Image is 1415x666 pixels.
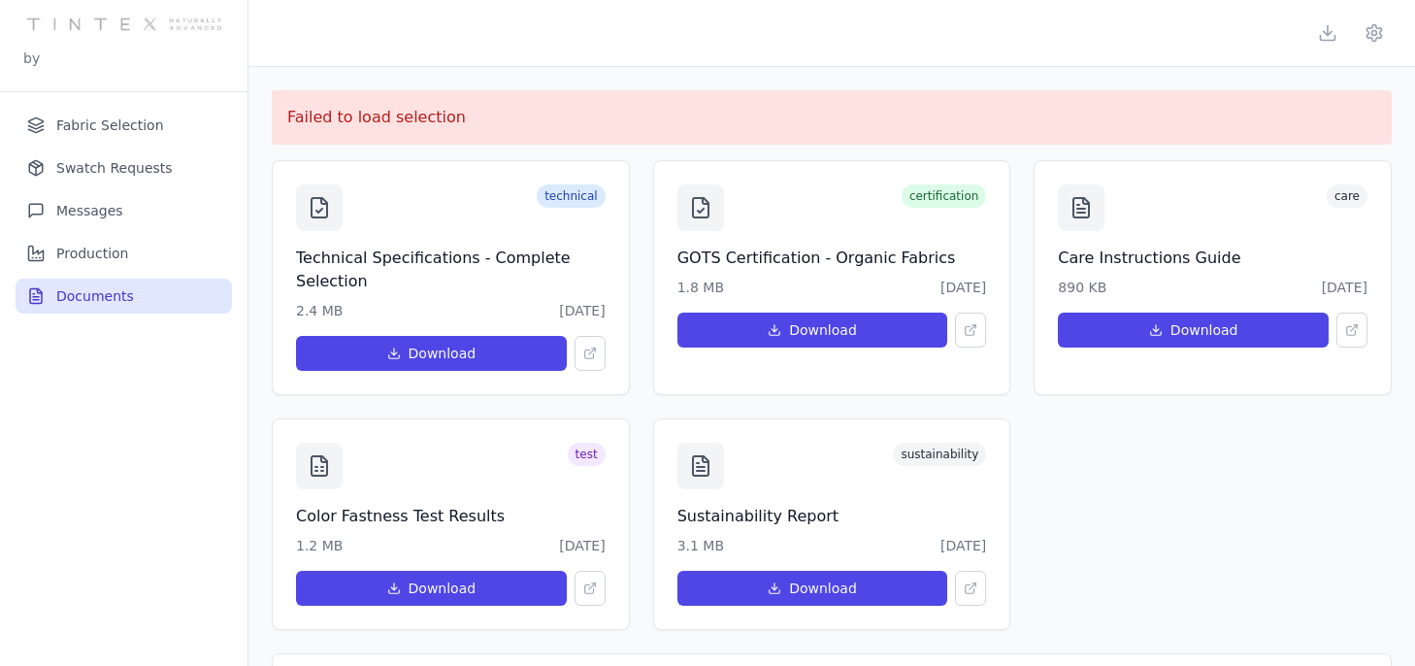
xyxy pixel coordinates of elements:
[677,278,724,297] span: 1.8 MB
[23,49,40,68] p: by
[296,571,567,606] button: Download
[296,247,606,293] h3: Technical Specifications - Complete Selection
[1058,247,1367,270] h3: Care Instructions Guide
[16,108,232,143] button: Fabric Selection
[272,90,1392,145] div: Failed to load selection
[940,278,986,297] span: [DATE]
[296,301,343,320] span: 2.4 MB
[677,536,724,555] span: 3.1 MB
[1322,278,1367,297] span: [DATE]
[559,301,605,320] span: [DATE]
[296,536,343,555] span: 1.2 MB
[296,505,606,528] h3: Color Fastness Test Results
[677,505,987,528] h3: Sustainability Report
[677,247,987,270] h3: GOTS Certification - Organic Fabrics
[296,336,567,371] button: Download
[1327,184,1367,208] span: care
[940,536,986,555] span: [DATE]
[893,443,986,466] span: sustainability
[16,236,232,271] button: Production
[902,184,986,208] span: certification
[1058,278,1106,297] span: 890 KB
[16,150,232,185] button: Swatch Requests
[1058,313,1329,348] button: Download
[16,279,232,314] button: Documents
[677,313,948,348] button: Download
[559,536,605,555] span: [DATE]
[677,571,948,606] button: Download
[16,193,232,228] button: Messages
[568,443,606,466] span: test
[537,184,606,208] span: technical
